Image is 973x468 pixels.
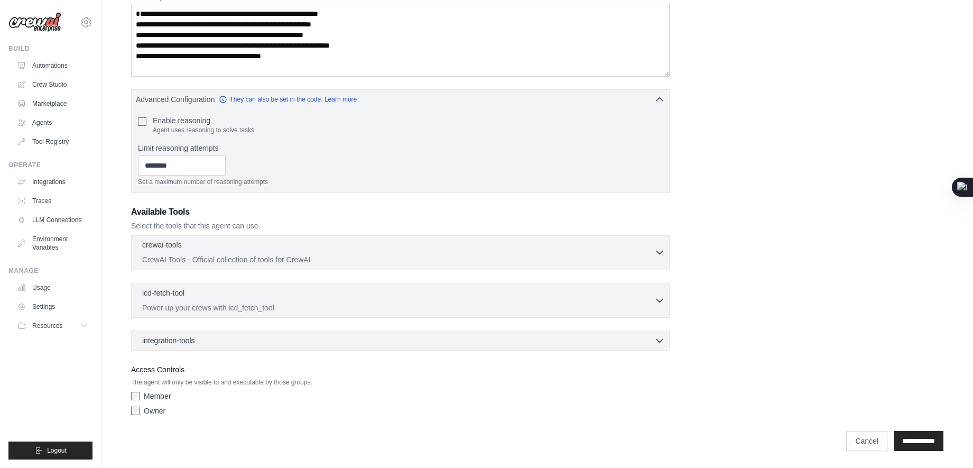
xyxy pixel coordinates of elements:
[846,431,887,451] a: Cancel
[13,57,92,74] a: Automations
[142,240,182,250] p: crewai-tools
[13,231,92,256] a: Environment Variables
[13,76,92,93] a: Crew Studio
[13,279,92,296] a: Usage
[142,302,654,313] p: Power up your crews with icd_fetch_tool
[132,90,669,109] button: Advanced Configuration They can also be set in the code. Learn more
[13,95,92,112] a: Marketplace
[131,363,670,376] label: Access Controls
[153,126,254,134] p: Agent uses reasoning to solve tasks
[136,288,665,313] button: icd-fetch-tool Power up your crews with icd_fetch_tool
[131,221,670,231] p: Select the tools that this agent can use.
[8,12,61,32] img: Logo
[13,298,92,315] a: Settings
[8,267,92,275] div: Manage
[13,114,92,131] a: Agents
[8,442,92,460] button: Logout
[142,335,195,346] span: integration-tools
[131,378,670,387] p: The agent will only be visible to and executable by those groups.
[131,206,670,218] h3: Available Tools
[138,178,663,186] p: Set a maximum number of reasoning attempts
[136,335,665,346] button: integration-tools
[136,94,215,105] span: Advanced Configuration
[142,254,654,265] p: CrewAI Tools - Official collection of tools for CrewAI
[136,240,665,265] button: crewai-tools CrewAI Tools - Official collection of tools for CrewAI
[47,446,67,455] span: Logout
[144,391,171,401] label: Member
[138,143,663,153] label: Limit reasoning attempts
[13,173,92,190] a: Integrations
[153,115,254,126] label: Enable reasoning
[144,406,165,416] label: Owner
[13,212,92,228] a: LLM Connections
[8,161,92,169] div: Operate
[13,133,92,150] a: Tool Registry
[13,317,92,334] button: Resources
[142,288,184,298] p: icd-fetch-tool
[219,95,357,104] a: They can also be set in the code. Learn more
[32,322,62,330] span: Resources
[13,192,92,209] a: Traces
[8,44,92,53] div: Build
